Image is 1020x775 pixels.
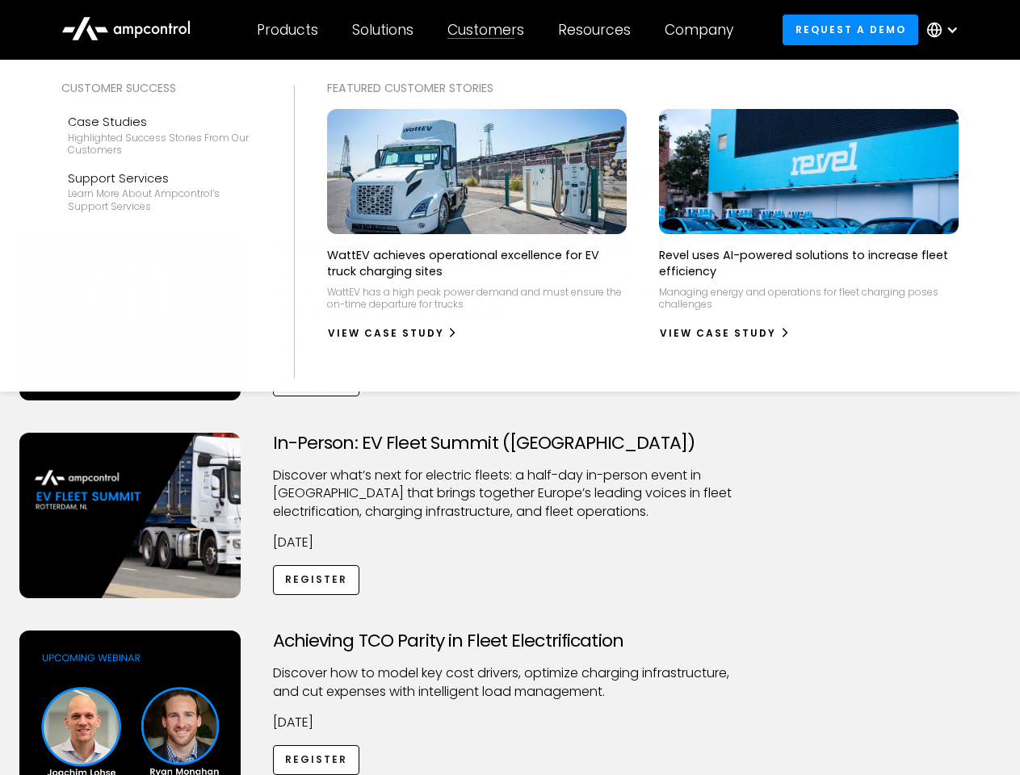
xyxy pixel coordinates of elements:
[352,21,413,39] div: Solutions
[327,286,627,311] p: WattEV has a high peak power demand and must ensure the on-time departure for trucks
[558,21,631,39] div: Resources
[447,21,524,39] div: Customers
[68,132,255,157] div: Highlighted success stories From Our Customers
[68,187,255,212] div: Learn more about Ampcontrol’s support services
[61,107,262,163] a: Case StudiesHighlighted success stories From Our Customers
[68,113,255,131] div: Case Studies
[659,320,791,346] a: View Case Study
[273,630,748,651] h3: Achieving TCO Parity in Fleet Electrification
[659,247,959,279] p: Revel uses AI-powered solutions to increase fleet efficiency
[665,21,733,39] div: Company
[273,565,360,595] a: Register
[273,467,748,521] p: ​Discover what’s next for electric fleets: a half-day in-person event in [GEOGRAPHIC_DATA] that b...
[68,170,255,187] div: Support Services
[273,664,748,701] p: Discover how to model key cost drivers, optimize charging infrastructure, and cut expenses with i...
[273,745,360,775] a: Register
[783,15,918,44] a: Request a demo
[273,433,748,454] h3: In-Person: EV Fleet Summit ([GEOGRAPHIC_DATA])
[61,79,262,97] div: Customer success
[257,21,318,39] div: Products
[659,286,959,311] p: Managing energy and operations for fleet charging poses challenges
[327,320,459,346] a: View Case Study
[327,247,627,279] p: WattEV achieves operational excellence for EV truck charging sites
[660,326,776,341] div: View Case Study
[61,163,262,220] a: Support ServicesLearn more about Ampcontrol’s support services
[327,79,959,97] div: Featured Customer Stories
[328,326,444,341] div: View Case Study
[273,534,748,551] p: [DATE]
[273,714,748,731] p: [DATE]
